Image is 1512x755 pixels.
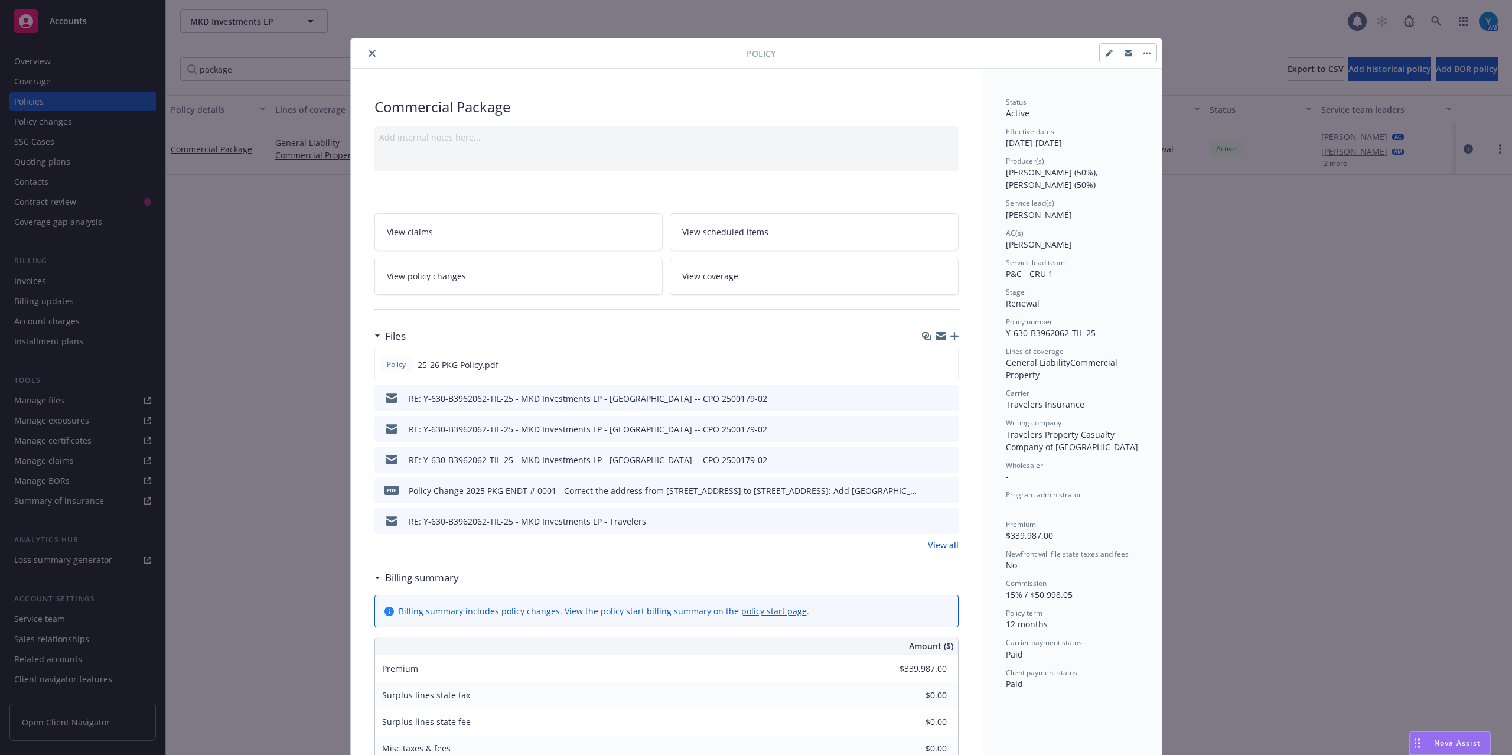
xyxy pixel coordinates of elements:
[1006,268,1053,279] span: P&C - CRU 1
[374,570,459,585] div: Billing summary
[1006,637,1082,647] span: Carrier payment status
[1006,198,1054,208] span: Service lead(s)
[387,226,433,238] span: View claims
[1006,209,1072,220] span: [PERSON_NAME]
[1006,519,1036,529] span: Premium
[877,713,954,731] input: 0.00
[409,484,920,497] div: Policy Change 2025 PKG ENDT # 0001 - Correct the address from [STREET_ADDRESS] to [STREET_ADDRESS...
[1006,589,1073,600] span: 15% / $50,998.05
[1006,239,1072,250] span: [PERSON_NAME]
[682,270,738,282] span: View coverage
[943,515,954,528] button: preview file
[943,392,954,405] button: preview file
[682,226,768,238] span: View scheduled items
[943,423,954,435] button: preview file
[1006,156,1044,166] span: Producer(s)
[1006,678,1023,689] span: Paid
[1006,287,1025,297] span: Stage
[385,328,406,344] h3: Files
[1006,399,1084,410] span: Travelers Insurance
[741,606,807,617] a: policy start page
[384,359,408,370] span: Policy
[1006,608,1042,618] span: Policy term
[1006,471,1009,482] span: -
[374,97,959,117] div: Commercial Package
[943,359,953,371] button: preview file
[1006,500,1009,512] span: -
[877,686,954,704] input: 0.00
[382,716,471,727] span: Surplus lines state fee
[418,359,498,371] span: 25-26 PKG Policy.pdf
[385,570,459,585] h3: Billing summary
[382,743,451,754] span: Misc taxes & fees
[1006,298,1039,309] span: Renewal
[924,484,934,497] button: download file
[382,663,418,674] span: Premium
[1409,731,1491,755] button: Nova Assist
[909,640,953,652] span: Amount ($)
[409,392,767,405] div: RE: Y-630-B3962062-TIL-25 - MKD Investments LP - [GEOGRAPHIC_DATA] -- CPO 2500179-02
[670,213,959,250] a: View scheduled items
[1006,346,1064,356] span: Lines of coverage
[1006,429,1138,453] span: Travelers Property Casualty Company of [GEOGRAPHIC_DATA]
[1006,327,1096,339] span: Y-630-B3962062-TIL-25
[924,454,934,466] button: download file
[1006,97,1027,107] span: Status
[1434,738,1481,748] span: Nova Assist
[409,423,767,435] div: RE: Y-630-B3962062-TIL-25 - MKD Investments LP - [GEOGRAPHIC_DATA] -- CPO 2500179-02
[1006,317,1052,327] span: Policy number
[374,213,663,250] a: View claims
[1006,668,1077,678] span: Client payment status
[374,328,406,344] div: Files
[379,131,954,144] div: Add internal notes here...
[924,423,934,435] button: download file
[382,689,470,701] span: Surplus lines state tax
[399,605,809,617] div: Billing summary includes policy changes. View the policy start billing summary on the .
[1410,732,1425,754] div: Drag to move
[1006,108,1029,119] span: Active
[747,47,775,60] span: Policy
[1006,167,1100,190] span: [PERSON_NAME] (50%), [PERSON_NAME] (50%)
[1006,549,1129,559] span: Newfront will file state taxes and fees
[1006,460,1043,470] span: Wholesaler
[928,539,959,551] a: View all
[409,515,646,528] div: RE: Y-630-B3962062-TIL-25 - MKD Investments LP - Travelers
[1006,126,1054,136] span: Effective dates
[1006,559,1017,571] span: No
[1006,490,1081,500] span: Program administrator
[924,392,934,405] button: download file
[374,258,663,295] a: View policy changes
[1006,619,1048,630] span: 12 months
[1006,530,1053,541] span: $339,987.00
[1006,578,1047,588] span: Commission
[1006,418,1061,428] span: Writing company
[943,484,954,497] button: preview file
[670,258,959,295] a: View coverage
[384,486,399,494] span: pdf
[1006,388,1029,398] span: Carrier
[943,454,954,466] button: preview file
[1006,258,1065,268] span: Service lead team
[924,515,934,528] button: download file
[409,454,767,466] div: RE: Y-630-B3962062-TIL-25 - MKD Investments LP - [GEOGRAPHIC_DATA] -- CPO 2500179-02
[924,359,933,371] button: download file
[365,46,379,60] button: close
[1006,357,1070,368] span: General Liability
[387,270,466,282] span: View policy changes
[1006,357,1120,380] span: Commercial Property
[877,660,954,678] input: 0.00
[1006,126,1138,149] div: [DATE] - [DATE]
[1006,228,1024,238] span: AC(s)
[1006,649,1023,660] span: Paid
